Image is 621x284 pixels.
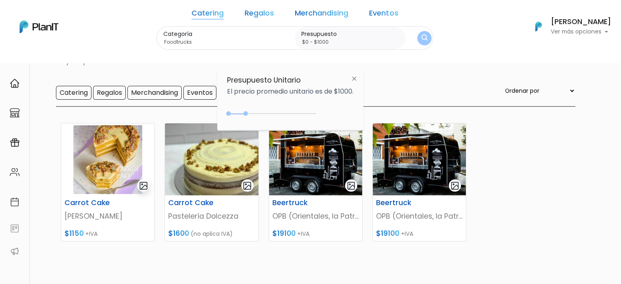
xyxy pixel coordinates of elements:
h6: [PERSON_NAME] [551,18,611,26]
span: +IVA [297,230,309,238]
h6: Carrot Cake [60,199,124,207]
a: Catering [191,10,224,20]
img: thumb_c54cb478-3a72-48e1-8f1d-ba1aeaed8e37.jpg [373,123,466,195]
img: gallery-light [243,181,252,190]
p: OPB (Orientales, la Patria y la Birra) [376,211,463,221]
img: close-6986928ebcb1d6c9903e3b54e860dbc4d054630f23adef3a32610726dff6a82b.svg [347,71,362,86]
span: (no aplica IVA) [191,230,233,238]
p: [PERSON_NAME] [65,211,151,221]
span: $1600 [168,228,189,238]
p: Pastelería Dolcezza [168,211,255,221]
a: gallery-light Beertruck OPB (Orientales, la Patria y la Birra) $19100 +IVA [269,123,363,242]
img: PlanIt Logo [20,20,58,33]
div: ¿Necesitás ayuda? [42,8,118,24]
input: Merchandising [127,86,182,100]
img: thumb_c54cb478-3a72-48e1-8f1d-ba1aeaed8e37.jpg [269,123,362,195]
p: Ver más opciones [551,29,611,35]
input: Regalos [93,86,126,100]
span: +IVA [401,230,413,238]
span: $19100 [376,228,399,238]
label: Categoría [163,30,292,38]
a: gallery-light Carrot Cake Pastelería Dolcezza $1600 (no aplica IVA) [165,123,258,242]
span: +IVA [85,230,98,238]
input: Catering [56,86,91,100]
img: marketplace-4ceaa7011d94191e9ded77b95e3339b90024bf715f7c57f8cf31f2d8c509eaba.svg [10,108,20,118]
button: PlanIt Logo [PERSON_NAME] Ver más opciones [525,16,611,37]
label: Presupuesto [301,30,402,38]
p: El precio promedio unitario es de $1000. [227,88,354,95]
a: gallery-light Beertruck OPB (Orientales, la Patria y la Birra) $19100 +IVA [372,123,466,242]
img: people-662611757002400ad9ed0e3c099ab2801c6687ba6c219adb57efc949bc21e19d.svg [10,167,20,177]
a: Regalos [245,10,274,20]
a: Merchandising [295,10,348,20]
p: OPB (Orientales, la Patria y la Birra) [272,211,359,221]
h6: Presupuesto Unitario [227,76,354,85]
a: Eventos [369,10,398,20]
a: gallery-light Carrot Cake [PERSON_NAME] $1150 +IVA [61,123,155,242]
img: gallery-light [450,181,460,190]
span: $19100 [272,228,296,238]
img: campaigns-02234683943229c281be62815700db0a1741e53638e28bf9629b52c665b00959.svg [10,138,20,148]
img: thumb_WhatsApp_Image_2024-08-25_at_19.18.30.jpeg [165,123,258,195]
img: home-e721727adea9d79c4d83392d1f703f7f8bce08238fde08b1acbfd93340b81755.svg [10,78,20,88]
span: $1150 [65,228,84,238]
img: search_button-432b6d5273f82d61273b3651a40e1bd1b912527efae98b1b7a1b2c0702e16a8d.svg [421,34,427,42]
h6: Carrot Cake [163,199,228,207]
h6: Beertruck [267,199,332,207]
img: thumb_WhatsApp_Image_2023-11-27_at_15.39.20.jpg [61,123,154,195]
img: calendar-87d922413cdce8b2cf7b7f5f62616a5cf9e4887200fb71536465627b3292af00.svg [10,197,20,207]
h6: Beertruck [371,199,436,207]
img: partners-52edf745621dab592f3b2c58e3bca9d71375a7ef29c3b500c9f145b62cc070d4.svg [10,246,20,256]
img: gallery-light [139,181,148,190]
img: feedback-78b5a0c8f98aac82b08bfc38622c3050aee476f2c9584af64705fc4e61158814.svg [10,224,20,233]
input: Eventos [183,86,216,100]
img: gallery-light [347,181,356,190]
img: PlanIt Logo [530,18,548,36]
